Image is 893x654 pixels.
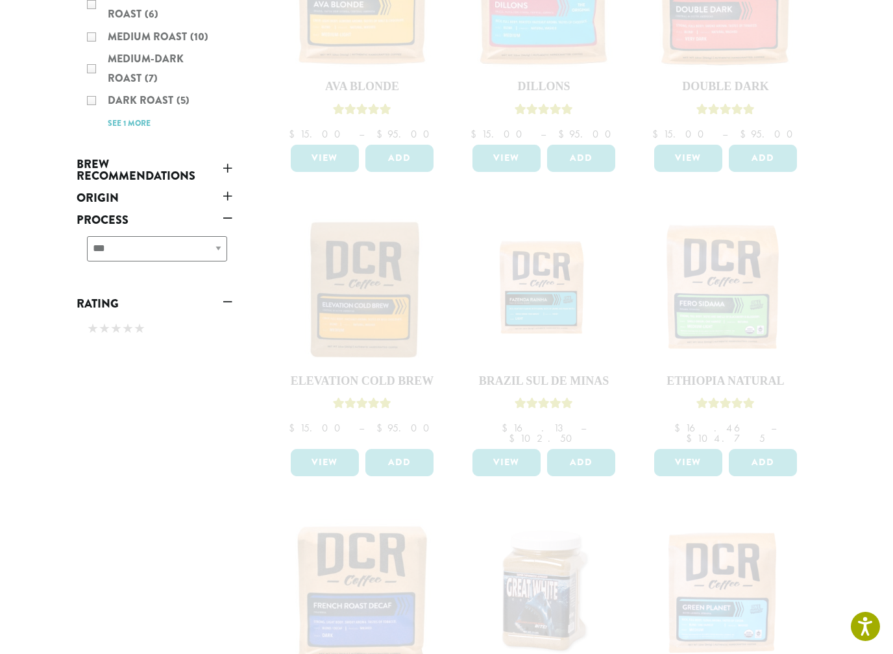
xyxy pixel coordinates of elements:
[77,315,232,345] div: Rating
[77,209,232,231] a: Process
[77,231,232,277] div: Process
[77,153,232,187] a: Brew Recommendations
[77,293,232,315] a: Rating
[77,187,232,209] a: Origin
